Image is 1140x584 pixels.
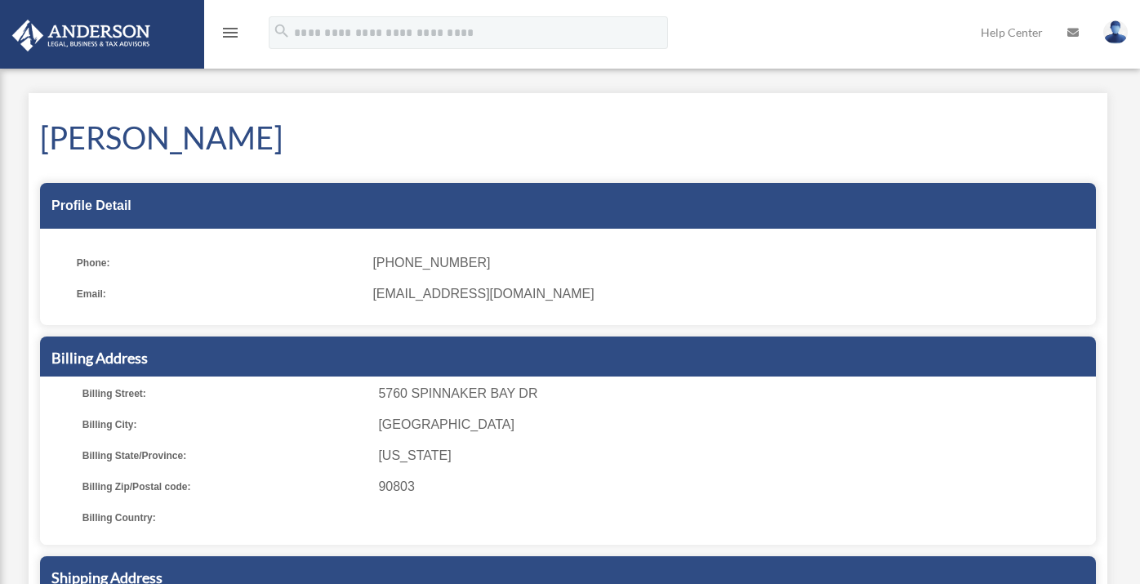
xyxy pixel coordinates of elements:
[77,252,362,274] span: Phone:
[273,22,291,40] i: search
[378,475,1090,498] span: 90803
[40,116,1096,159] h1: [PERSON_NAME]
[40,183,1096,229] div: Profile Detail
[82,444,367,467] span: Billing State/Province:
[1103,20,1128,44] img: User Pic
[220,23,240,42] i: menu
[372,252,1084,274] span: [PHONE_NUMBER]
[372,283,1084,305] span: [EMAIL_ADDRESS][DOMAIN_NAME]
[378,413,1090,436] span: [GEOGRAPHIC_DATA]
[51,348,1084,368] h5: Billing Address
[378,382,1090,405] span: 5760 SPINNAKER BAY DR
[220,29,240,42] a: menu
[82,475,367,498] span: Billing Zip/Postal code:
[82,506,367,529] span: Billing Country:
[82,413,367,436] span: Billing City:
[378,444,1090,467] span: [US_STATE]
[77,283,362,305] span: Email:
[82,382,367,405] span: Billing Street:
[7,20,155,51] img: Anderson Advisors Platinum Portal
